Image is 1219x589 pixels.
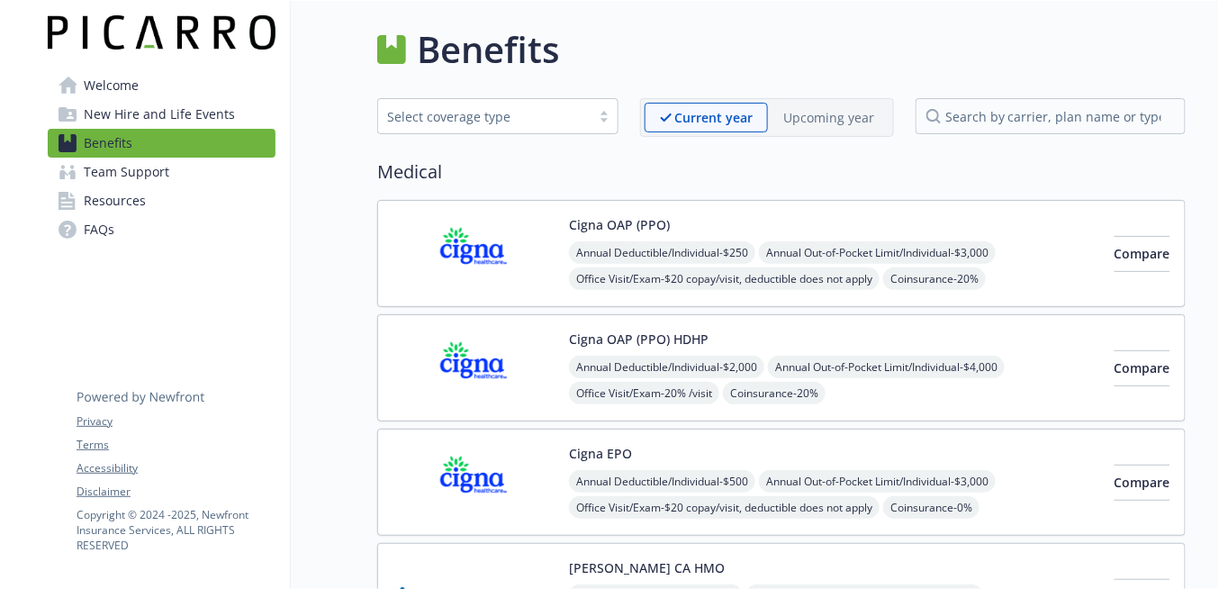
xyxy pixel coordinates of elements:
[1115,236,1170,272] button: Compare
[48,71,275,100] a: Welcome
[1115,359,1170,376] span: Compare
[77,437,275,453] a: Terms
[768,356,1005,378] span: Annual Out-of-Pocket Limit/Individual - $4,000
[569,241,755,264] span: Annual Deductible/Individual - $250
[783,108,874,127] p: Upcoming year
[77,507,275,553] p: Copyright © 2024 - 2025 , Newfront Insurance Services, ALL RIGHTS RESERVED
[393,330,555,406] img: CIGNA carrier logo
[393,444,555,521] img: CIGNA carrier logo
[1115,465,1170,501] button: Compare
[48,100,275,129] a: New Hire and Life Events
[569,356,764,378] span: Annual Deductible/Individual - $2,000
[1115,245,1170,262] span: Compare
[48,186,275,215] a: Resources
[84,129,132,158] span: Benefits
[723,382,826,404] span: Coinsurance - 20%
[569,330,709,349] button: Cigna OAP (PPO) HDHP
[1115,474,1170,491] span: Compare
[48,158,275,186] a: Team Support
[48,129,275,158] a: Benefits
[387,107,582,126] div: Select coverage type
[883,267,986,290] span: Coinsurance - 20%
[84,186,146,215] span: Resources
[84,215,114,244] span: FAQs
[569,267,880,290] span: Office Visit/Exam - $20 copay/visit, deductible does not apply
[569,558,725,577] button: [PERSON_NAME] CA HMO
[569,496,880,519] span: Office Visit/Exam - $20 copay/visit, deductible does not apply
[569,382,719,404] span: Office Visit/Exam - 20% /visit
[1115,350,1170,386] button: Compare
[77,484,275,500] a: Disclaimer
[84,158,169,186] span: Team Support
[916,98,1186,134] input: search by carrier, plan name or type
[377,159,1186,186] h2: Medical
[759,470,996,493] span: Annual Out-of-Pocket Limit/Individual - $3,000
[569,470,755,493] span: Annual Deductible/Individual - $500
[569,444,632,463] button: Cigna EPO
[759,241,996,264] span: Annual Out-of-Pocket Limit/Individual - $3,000
[569,215,670,234] button: Cigna OAP (PPO)
[417,23,559,77] h1: Benefits
[77,460,275,476] a: Accessibility
[674,108,753,127] p: Current year
[77,413,275,430] a: Privacy
[48,215,275,244] a: FAQs
[84,71,139,100] span: Welcome
[84,100,235,129] span: New Hire and Life Events
[883,496,980,519] span: Coinsurance - 0%
[393,215,555,292] img: CIGNA carrier logo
